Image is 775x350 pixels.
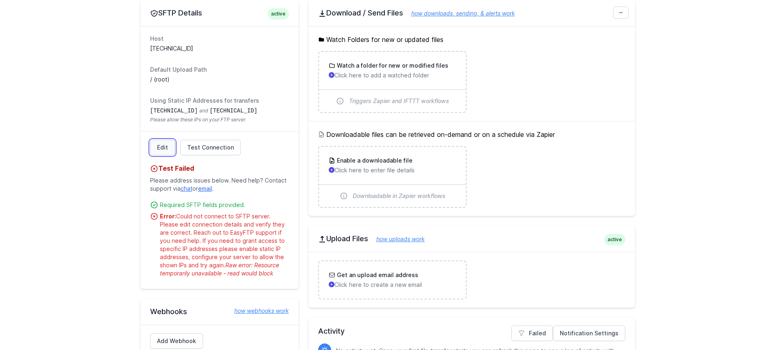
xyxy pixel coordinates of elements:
[187,143,234,152] span: Test Connection
[150,140,175,155] a: Edit
[329,166,456,174] p: Click here to enter file details
[403,10,515,17] a: how downloads, sending, & alerts work
[210,108,258,114] code: [TECHNICAL_ID]
[150,35,289,43] dt: Host
[150,44,289,53] dd: [TECHNICAL_ID]
[329,71,456,79] p: Click here to add a watched folder
[180,140,241,155] a: Test Connection
[318,35,625,44] h5: Watch Folders for new or updated files
[160,212,289,277] div: Could not connect to SFTP server. Please edit connection details and verify they are correct. Rea...
[150,66,289,74] dt: Default Upload Path
[335,156,413,165] h3: Enable a downloadable file
[150,173,289,196] p: Please address issues below. Need help? Contact support via or .
[329,281,456,289] p: Click here to create a new email
[160,213,176,220] strong: Error:
[150,75,289,84] dd: / (root)
[160,201,289,209] div: Required SFTP fields provided.
[268,8,289,20] span: active
[199,108,208,114] span: and
[150,8,289,18] h2: SFTP Details
[318,326,625,337] h2: Activity
[318,8,625,18] h2: Download / Send Files
[150,163,289,173] h4: Test Failed
[353,192,445,200] span: Downloadable in Zapier workflows
[318,234,625,244] h2: Upload Files
[150,97,289,105] dt: Using Static IP Addresses for transfers
[150,307,289,317] h2: Webhooks
[734,309,765,340] iframe: Drift Widget Chat Controller
[368,236,425,242] a: how uploads work
[150,108,198,114] code: [TECHNICAL_ID]
[319,147,466,207] a: Enable a downloadable file Click here to enter file details Downloadable in Zapier workflows
[318,130,625,139] h5: Downloadable files can be retrieved on-demand or on a schedule via Zapier
[553,326,625,341] a: Notification Settings
[349,97,449,105] span: Triggers Zapier and IFTTT workflows
[319,52,466,112] a: Watch a folder for new or modified files Click here to add a watched folder Triggers Zapier and I...
[319,261,466,299] a: Get an upload email address Click here to create a new email
[181,185,192,192] a: chat
[150,333,203,349] a: Add Webhook
[335,62,448,70] h3: Watch a folder for new or modified files
[511,326,553,341] a: Failed
[335,271,418,279] h3: Get an upload email address
[226,307,289,315] a: how webhooks work
[198,185,212,192] a: email
[604,234,625,245] span: active
[150,117,289,123] span: Please allow these IPs on your FTP server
